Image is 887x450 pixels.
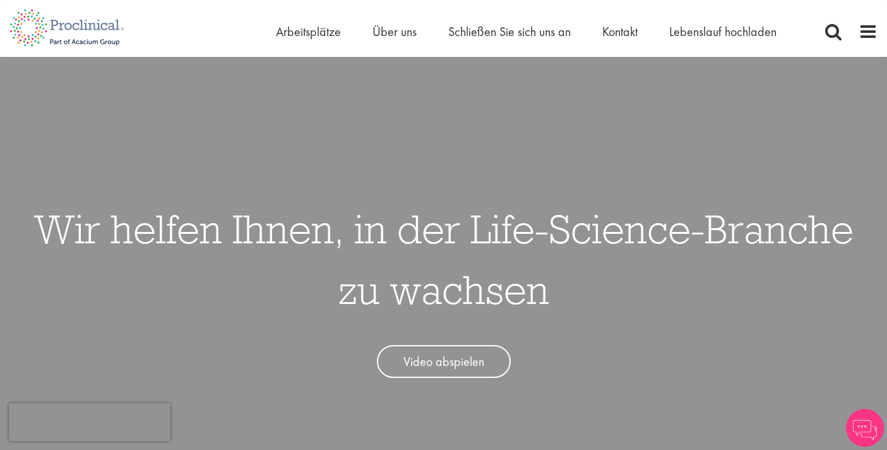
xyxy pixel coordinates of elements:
[372,23,417,40] a: Über uns
[448,23,571,40] a: Schließen Sie sich uns an
[602,23,638,40] a: Kontakt
[846,409,884,447] img: Chatbot
[9,198,878,320] h1: Wir helfen Ihnen, in der Life-Science-Branche zu wachsen
[377,345,511,379] a: Video abspielen
[669,23,777,40] a: Lebenslauf hochladen
[276,23,341,40] a: Arbeitsplätze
